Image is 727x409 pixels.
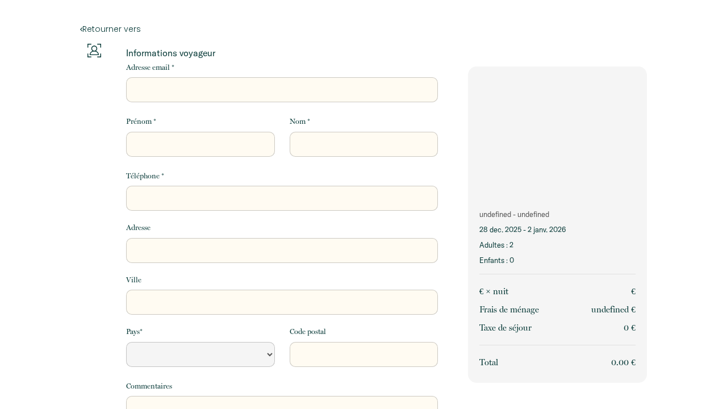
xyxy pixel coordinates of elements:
a: Retourner vers [80,23,647,35]
p: 28 déc. 2025 - 2 janv. 2026 [479,224,636,235]
p: Enfants : 0 [479,255,636,266]
p: € × nuit [479,285,508,298]
label: Nom * [290,116,310,127]
img: guests-info [87,44,101,57]
label: Code postal [290,326,326,337]
p: undefined - undefined [479,209,636,220]
label: Adresse email * [126,62,174,73]
span: Total [479,357,498,368]
p: € [631,285,636,298]
label: Pays [126,326,143,337]
label: Adresse [126,222,151,233]
label: Ville [126,274,141,286]
p: Frais de ménage [479,303,539,316]
p: 0 € [624,321,636,335]
p: Informations voyageur [126,47,438,59]
select: Default select example [126,342,274,367]
p: Taxe de séjour [479,321,532,335]
label: Téléphone * [126,170,164,182]
label: Prénom * [126,116,156,127]
label: Commentaires [126,381,172,392]
span: 0.00 € [611,357,636,368]
img: rental-image [468,66,647,201]
p: undefined € [591,303,636,316]
p: Adultes : 2 [479,240,636,251]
